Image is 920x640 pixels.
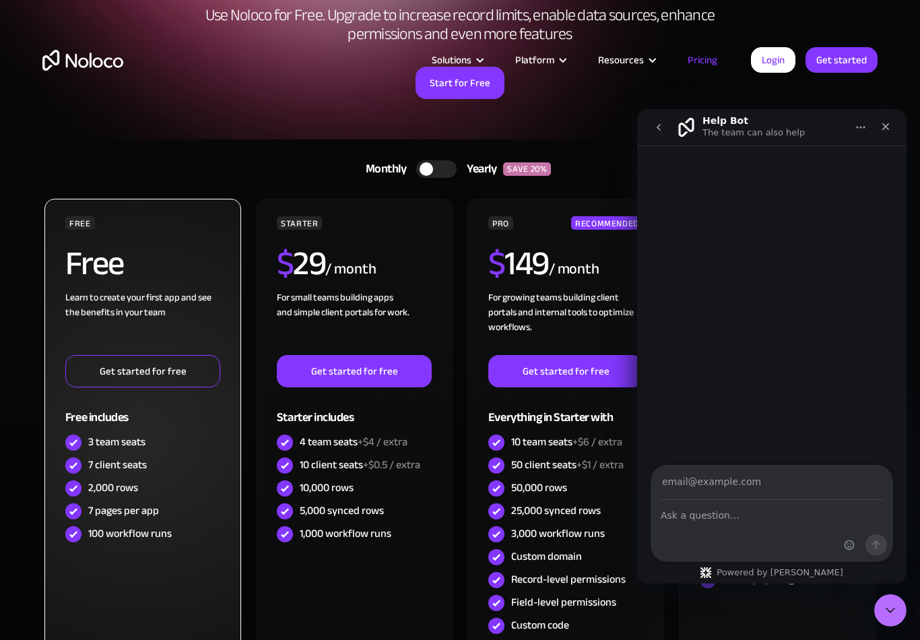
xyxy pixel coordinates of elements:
div: 2,000 rows [88,480,138,495]
div: Custom code [511,618,569,633]
div: For small teams building apps and simple client portals for work. ‍ [277,290,432,355]
div: FREE [65,216,95,230]
div: Everything in Starter with [488,387,643,431]
a: home [42,50,123,71]
div: Solutions [415,51,498,69]
h2: Free [65,247,124,280]
div: Solutions [432,51,471,69]
div: SAVE 20% [503,162,551,176]
div: 10 client seats [300,457,420,472]
div: For growing teams building client portals and internal tools to optimize workflows. [488,290,643,355]
div: 7 client seats [88,457,147,472]
span: +$6 / extra [572,432,622,452]
div: 50,000 rows [511,480,567,495]
div: PRO [488,216,513,230]
div: 1,000 workflow runs [300,526,391,541]
div: Learn to create your first app and see the benefits in your team ‍ [65,290,220,355]
div: Platform [498,51,581,69]
div: Starter includes [277,387,432,431]
iframe: Intercom live chat [637,109,907,583]
span: +$4 / extra [358,432,407,452]
div: 4 team seats [300,435,407,449]
div: 10,000 rows [300,480,354,495]
div: 100 workflow runs [88,526,172,541]
div: 3 team seats [88,435,145,449]
div: 50 client seats [511,457,624,472]
h2: 29 [277,247,326,280]
a: Get started for free [65,355,220,387]
div: 25,000 synced rows [511,503,601,518]
span: $ [277,232,294,295]
div: Custom domain [511,549,582,564]
div: Free includes [65,387,220,431]
span: $ [488,232,505,295]
div: 5,000 synced rows [300,503,384,518]
div: 3,000 workflow runs [511,526,605,541]
a: Get started [806,47,878,73]
h2: 149 [488,247,549,280]
div: 7 pages per app [88,503,159,518]
span: +$0.5 / extra [363,455,420,475]
div: Platform [515,51,554,69]
span: +$1 / extra [577,455,624,475]
div: Monthly [349,159,417,179]
div: Resources [581,51,671,69]
div: Resources [598,51,644,69]
div: / month [549,259,599,280]
div: Record-level permissions [511,572,626,587]
div: RECOMMENDED [571,216,643,230]
a: Get started for free [277,355,432,387]
div: Field-level permissions [511,595,616,610]
iframe: Intercom live chat [874,594,907,627]
a: Get started for free [488,355,643,387]
a: Login [751,47,795,73]
div: Priority syncing [723,572,794,587]
div: Yearly [457,159,503,179]
a: Pricing [671,51,734,69]
div: 10 team seats [511,435,622,449]
div: / month [325,259,376,280]
div: STARTER [277,216,322,230]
